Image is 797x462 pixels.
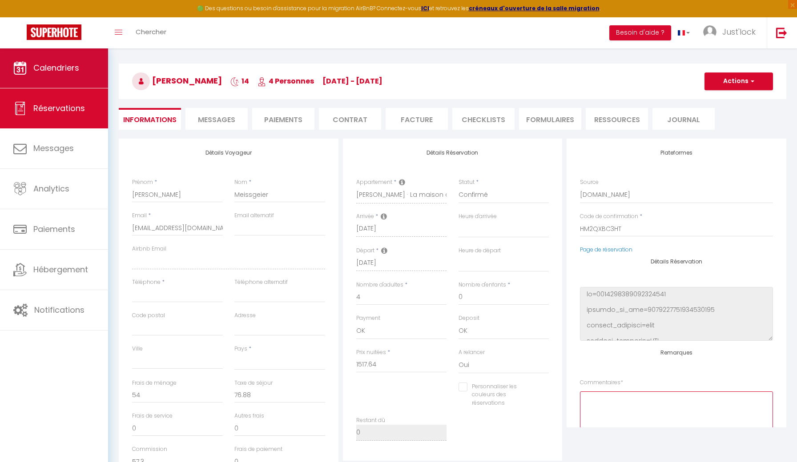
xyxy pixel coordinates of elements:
label: Frais de ménage [132,379,177,387]
label: Départ [356,247,374,255]
label: Heure de départ [459,247,501,255]
label: Nombre d'enfants [459,281,506,289]
label: Frais de paiement [234,445,282,454]
img: logout [776,27,787,38]
span: Just'lock [722,26,756,37]
li: CHECKLISTS [452,108,515,130]
label: Appartement [356,178,392,187]
a: Chercher [129,17,173,48]
label: Email [132,211,147,220]
span: [DATE] - [DATE] [322,76,382,86]
a: créneaux d'ouverture de la salle migration [469,4,600,12]
label: Statut [459,178,475,187]
label: Taxe de séjour [234,379,273,387]
img: Super Booking [27,24,81,40]
label: Code postal [132,311,165,320]
label: Pays [234,345,247,353]
label: Airbnb Email [132,245,166,253]
li: FORMULAIRES [519,108,581,130]
span: Paiements [33,223,75,235]
span: [PERSON_NAME] [132,75,222,86]
span: 14 [230,76,249,86]
a: ICI [421,4,429,12]
span: Hébergement [33,264,88,275]
h4: Plateformes [580,150,773,156]
label: Payment [356,314,380,323]
h4: Détails Voyageur [132,150,325,156]
h4: Remarques [580,350,773,356]
label: Téléphone [132,278,161,287]
label: Commission [132,445,167,454]
label: Ville [132,345,143,353]
li: Ressources [586,108,648,130]
span: Chercher [136,27,166,36]
a: Page de réservation [580,246,632,253]
label: Source [580,178,599,187]
button: Ouvrir le widget de chat LiveChat [7,4,34,30]
label: Nombre d'adultes [356,281,403,289]
label: Adresse [234,311,256,320]
label: Nom [234,178,247,187]
label: Heure d'arrivée [459,212,497,221]
label: Deposit [459,314,479,323]
label: Prénom [132,178,153,187]
span: Analytics [33,183,69,194]
h4: Détails Réservation [580,259,773,265]
span: Notifications [34,304,85,315]
label: Autres frais [234,412,264,420]
a: ... Just'lock [696,17,767,48]
label: Arrivée [356,212,374,221]
label: Téléphone alternatif [234,278,288,287]
label: Personnaliser les couleurs des réservations [467,382,538,408]
label: Restant dû [356,416,385,425]
span: Messages [33,143,74,154]
label: Code de confirmation [580,212,638,221]
li: Journal [652,108,715,130]
img: ... [703,25,716,39]
label: Prix nuitées [356,348,386,357]
label: Frais de service [132,412,173,420]
label: A relancer [459,348,485,357]
li: Facture [386,108,448,130]
li: Contrat [319,108,381,130]
label: Email alternatif [234,211,274,220]
button: Actions [704,72,773,90]
li: Paiements [252,108,314,130]
span: Messages [198,115,235,125]
li: Informations [119,108,181,130]
span: 4 Personnes [258,76,314,86]
span: Réservations [33,103,85,114]
label: Commentaires [580,378,623,387]
span: Calendriers [33,62,79,73]
h4: Détails Réservation [356,150,549,156]
button: Besoin d'aide ? [609,25,671,40]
